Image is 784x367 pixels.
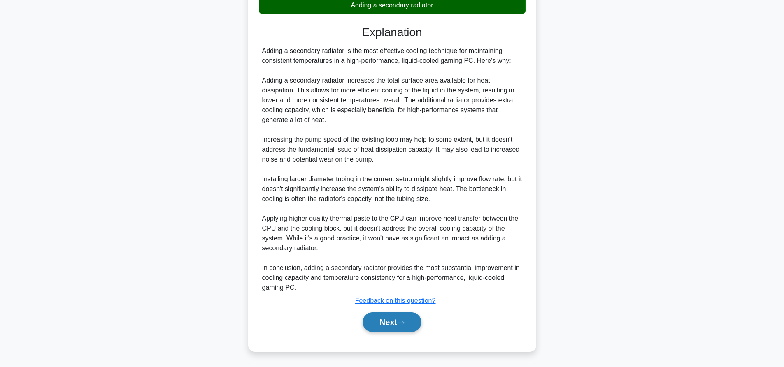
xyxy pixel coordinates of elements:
button: Next [363,312,421,332]
a: Feedback on this question? [355,297,436,304]
div: Adding a secondary radiator is the most effective cooling technique for maintaining consistent te... [262,46,522,293]
h3: Explanation [264,25,521,39]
